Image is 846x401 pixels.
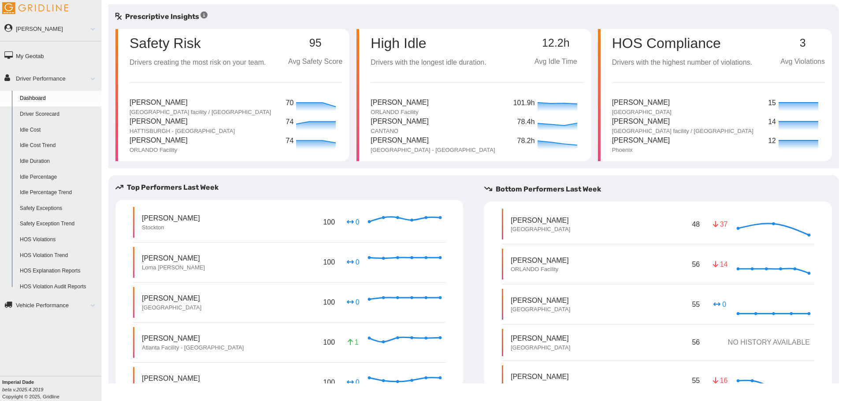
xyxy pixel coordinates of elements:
[16,122,101,138] a: Idle Cost
[2,379,101,400] div: Copyright © 2025, Gridline
[511,225,570,233] p: [GEOGRAPHIC_DATA]
[612,135,670,146] p: [PERSON_NAME]
[130,57,266,68] p: Drivers creating the most risk on your team.
[780,37,825,49] p: 3
[371,116,429,127] p: [PERSON_NAME]
[346,297,360,307] p: 0
[511,344,570,352] p: [GEOGRAPHIC_DATA]
[321,255,337,269] p: 100
[321,335,337,349] p: 100
[16,138,101,154] a: Idle Cost Trend
[690,258,701,271] p: 56
[346,217,360,227] p: 0
[142,344,244,352] p: Atlanta Facility - [GEOGRAPHIC_DATA]
[115,182,470,193] h5: Top Performers Last Week
[713,259,727,269] p: 14
[286,117,294,128] p: 74
[321,215,337,229] p: 100
[612,57,752,68] p: Drivers with the highest number of violations.
[612,116,753,127] p: [PERSON_NAME]
[130,36,201,50] p: Safety Risk
[130,97,271,108] p: [PERSON_NAME]
[517,117,535,128] p: 78.4h
[511,265,569,273] p: ORLANDO Facility
[130,127,235,135] p: HATTISBURGH - [GEOGRAPHIC_DATA]
[371,108,429,116] p: ORLANDO Facility
[371,97,429,108] p: [PERSON_NAME]
[528,37,584,49] p: 12.2h
[690,335,701,349] p: 56
[612,36,752,50] p: HOS Compliance
[713,299,727,309] p: 0
[286,136,294,147] p: 74
[768,98,776,109] p: 15
[16,216,101,232] a: Safety Exception Trend
[511,255,569,265] p: [PERSON_NAME]
[346,257,360,267] p: 0
[142,373,201,383] p: [PERSON_NAME]
[16,279,101,295] a: HOS Violation Audit Reports
[713,375,727,386] p: 16
[142,253,205,263] p: [PERSON_NAME]
[517,136,535,147] p: 78.2h
[16,263,101,279] a: HOS Explanation Reports
[484,184,839,195] h5: Bottom Performers Last Week
[16,248,101,264] a: HOS Violation Trend
[130,116,235,127] p: [PERSON_NAME]
[16,91,101,107] a: Dashboard
[511,382,569,390] p: Bordentown
[371,36,486,50] p: High Idle
[16,201,101,217] a: Safety Exceptions
[2,379,34,385] b: Imperial Dade
[768,117,776,128] p: 14
[371,57,486,68] p: Drivers with the longest idle duration.
[321,295,337,309] p: 100
[2,387,43,392] i: beta v.2025.4.2019
[130,146,188,154] p: ORLANDO Facility
[371,135,495,146] p: [PERSON_NAME]
[371,146,495,154] p: [GEOGRAPHIC_DATA] - [GEOGRAPHIC_DATA]
[511,295,570,305] p: [PERSON_NAME]
[690,217,701,231] p: 48
[142,224,200,232] p: Stockton
[768,136,776,147] p: 12
[511,215,570,225] p: [PERSON_NAME]
[2,2,68,14] img: Gridline
[142,333,244,343] p: [PERSON_NAME]
[612,127,753,135] p: [GEOGRAPHIC_DATA] facility / [GEOGRAPHIC_DATA]
[511,305,570,313] p: [GEOGRAPHIC_DATA]
[713,219,727,229] p: 37
[115,11,208,22] h5: Prescriptive Insights
[286,98,294,109] p: 70
[16,185,101,201] a: Idle Percentage Trend
[528,56,584,67] p: Avg Idle Time
[720,337,810,347] p: NO HISTORY AVAILABLE
[142,293,201,303] p: [PERSON_NAME]
[346,337,360,347] p: 1
[16,154,101,169] a: Idle Duration
[321,375,337,389] p: 100
[130,108,271,116] p: [GEOGRAPHIC_DATA] facility / [GEOGRAPHIC_DATA]
[690,374,701,387] p: 55
[612,97,672,108] p: [PERSON_NAME]
[513,98,535,109] p: 101.9h
[346,377,360,387] p: 0
[16,169,101,185] a: Idle Percentage
[288,37,342,49] p: 95
[16,107,101,122] a: Driver Scorecard
[612,146,670,154] p: Phoenix
[371,127,429,135] p: CANTANO
[511,333,570,343] p: [PERSON_NAME]
[780,56,825,67] p: Avg Violations
[130,135,188,146] p: [PERSON_NAME]
[142,213,200,223] p: [PERSON_NAME]
[511,372,569,382] p: [PERSON_NAME]
[690,298,701,311] p: 55
[612,108,672,116] p: [GEOGRAPHIC_DATA]
[142,304,201,312] p: [GEOGRAPHIC_DATA]
[288,56,342,67] p: Avg Safety Score
[16,232,101,248] a: HOS Violations
[142,264,205,272] p: Loma [PERSON_NAME]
